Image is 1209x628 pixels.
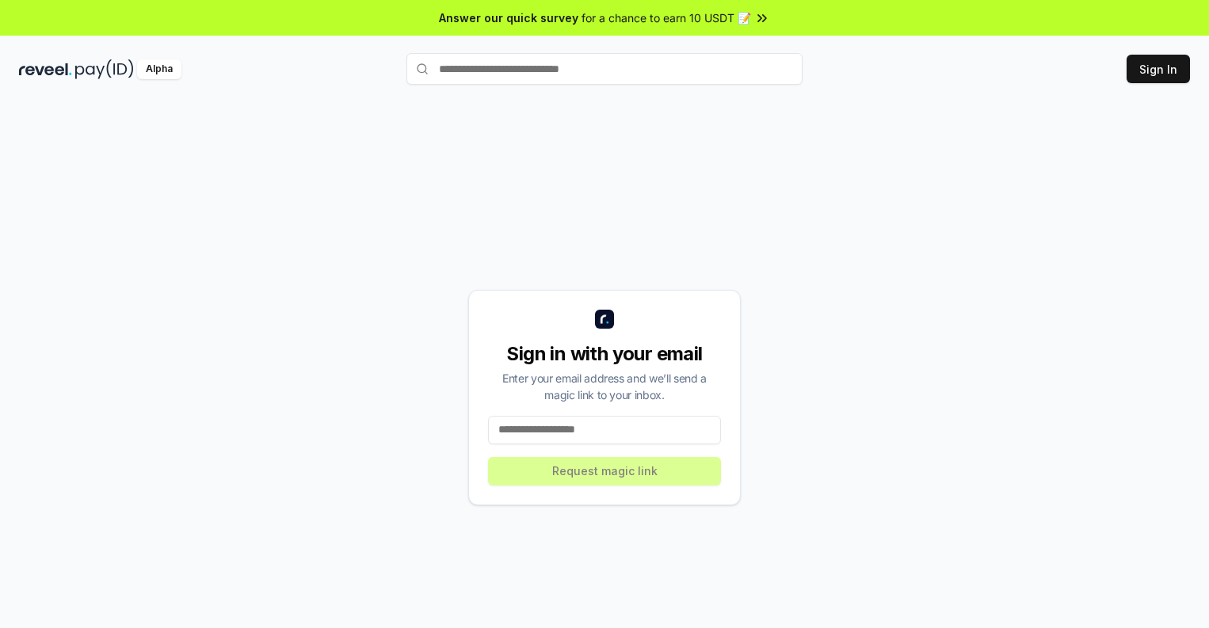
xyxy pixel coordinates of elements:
[488,370,721,403] div: Enter your email address and we’ll send a magic link to your inbox.
[595,310,614,329] img: logo_small
[582,10,751,26] span: for a chance to earn 10 USDT 📝
[488,341,721,367] div: Sign in with your email
[19,59,72,79] img: reveel_dark
[439,10,578,26] span: Answer our quick survey
[75,59,134,79] img: pay_id
[137,59,181,79] div: Alpha
[1127,55,1190,83] button: Sign In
